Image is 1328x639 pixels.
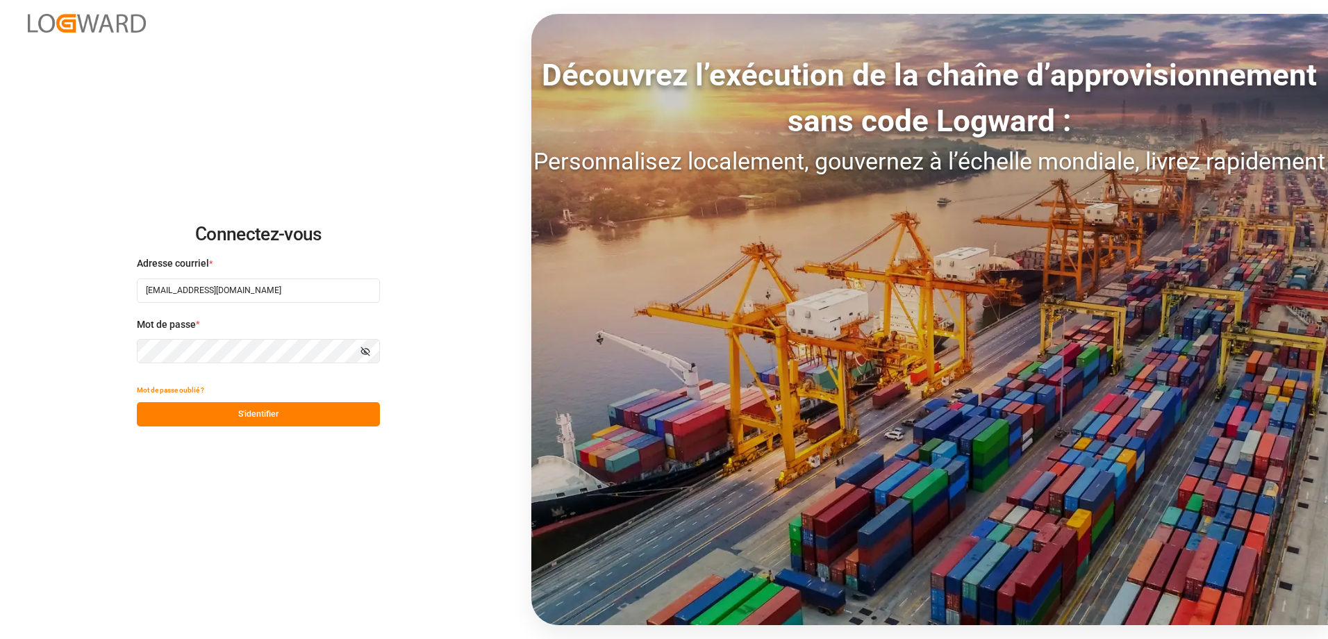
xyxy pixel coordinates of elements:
[137,402,380,426] button: S'identifier
[137,256,209,271] span: Adresse courriel
[137,378,204,402] button: Mot de passe oublié ?
[137,279,380,303] input: Entrez votre adresse e-mail
[137,317,196,332] span: Mot de passe
[531,52,1328,144] div: Découvrez l’exécution de la chaîne d’approvisionnement sans code Logward :
[137,213,380,257] h2: Connectez-vous
[531,144,1328,179] div: Personnalisez localement, gouvernez à l’échelle mondiale, livrez rapidement
[28,14,146,33] img: Logward_new_orange.png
